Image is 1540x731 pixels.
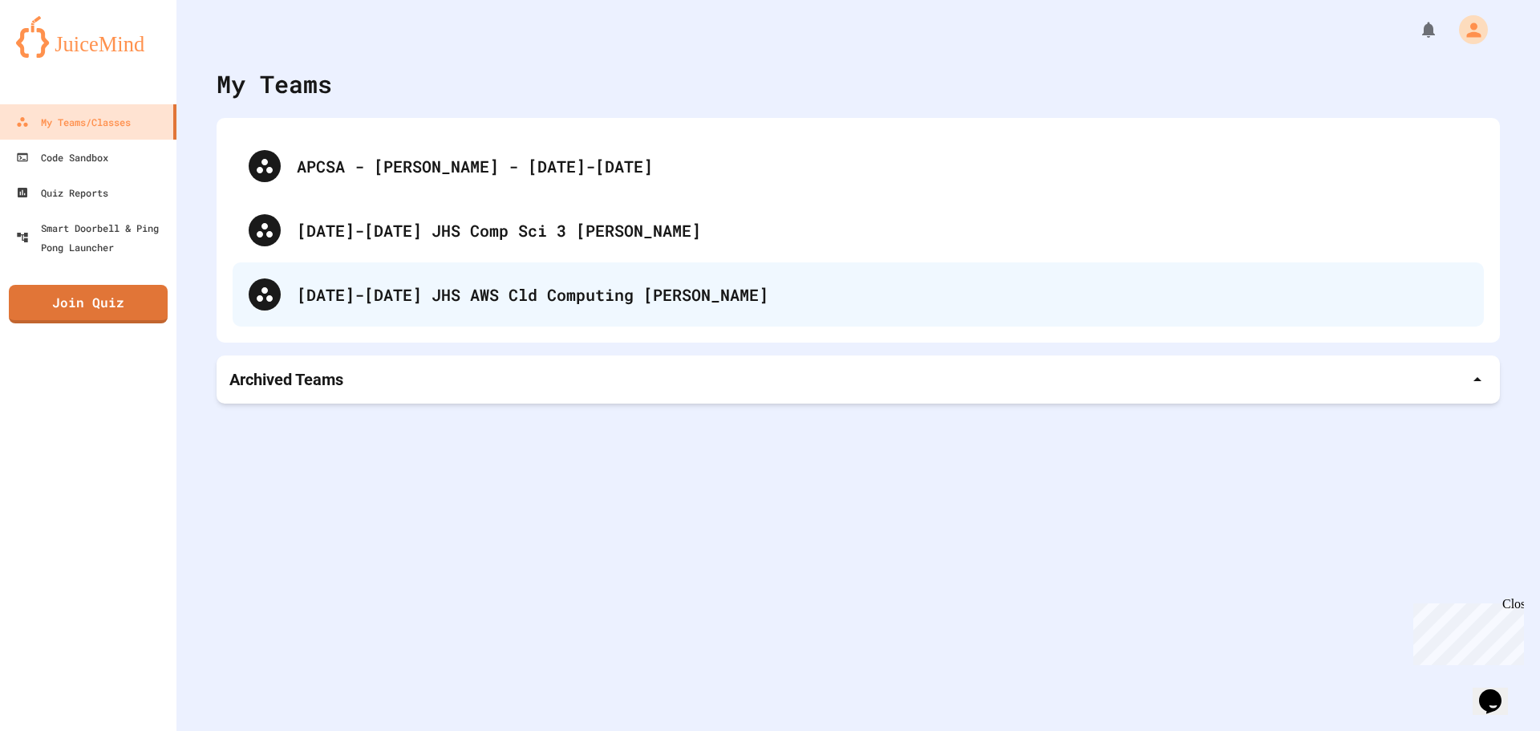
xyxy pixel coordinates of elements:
[297,282,1468,307] div: [DATE]-[DATE] JHS AWS Cld Computing [PERSON_NAME]
[16,148,108,167] div: Code Sandbox
[233,134,1484,198] div: APCSA - [PERSON_NAME] - [DATE]-[DATE]
[233,262,1484,327] div: [DATE]-[DATE] JHS AWS Cld Computing [PERSON_NAME]
[297,218,1468,242] div: [DATE]-[DATE] JHS Comp Sci 3 [PERSON_NAME]
[16,183,108,202] div: Quiz Reports
[6,6,111,102] div: Chat with us now!Close
[297,154,1468,178] div: APCSA - [PERSON_NAME] - [DATE]-[DATE]
[1473,667,1524,715] iframe: chat widget
[217,66,332,102] div: My Teams
[233,198,1484,262] div: [DATE]-[DATE] JHS Comp Sci 3 [PERSON_NAME]
[16,112,131,132] div: My Teams/Classes
[16,16,160,58] img: logo-orange.svg
[16,218,170,257] div: Smart Doorbell & Ping Pong Launcher
[1407,597,1524,665] iframe: chat widget
[1389,16,1442,43] div: My Notifications
[9,285,168,323] a: Join Quiz
[1442,11,1492,48] div: My Account
[229,368,343,391] p: Archived Teams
